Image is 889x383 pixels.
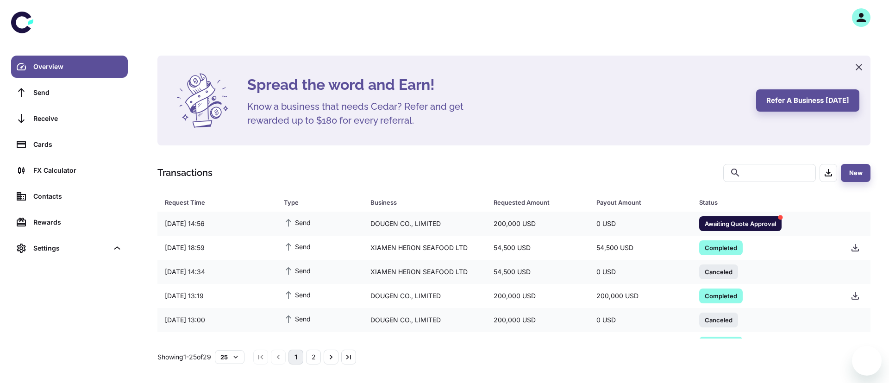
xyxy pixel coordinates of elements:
[157,335,276,353] div: [DATE] 14:27
[11,107,128,130] a: Receive
[363,239,486,257] div: XIAMEN HERON SEAFOOD LTD
[486,311,589,329] div: 200,000 USD
[33,191,122,201] div: Contacts
[494,196,573,209] div: Requested Amount
[11,159,128,182] a: FX Calculator
[33,243,108,253] div: Settings
[11,185,128,207] a: Contacts
[486,263,589,281] div: 54,500 USD
[11,237,128,259] div: Settings
[363,335,486,353] div: DOUGEN CO., LIMITED
[165,196,273,209] span: Request Time
[247,74,745,96] h4: Spread the word and Earn!
[699,315,738,324] span: Canceled
[363,287,486,305] div: DOUGEN CO., LIMITED
[284,217,311,227] span: Send
[284,289,311,300] span: Send
[157,263,276,281] div: [DATE] 14:34
[11,211,128,233] a: Rewards
[363,215,486,232] div: DOUGEN CO., LIMITED
[157,311,276,329] div: [DATE] 13:00
[157,352,211,362] p: Showing 1-25 of 29
[284,338,311,348] span: Send
[486,287,589,305] div: 200,000 USD
[284,265,311,276] span: Send
[33,62,122,72] div: Overview
[284,241,311,251] span: Send
[252,350,357,364] nav: pagination navigation
[589,311,692,329] div: 0 USD
[589,263,692,281] div: 0 USD
[852,346,882,376] iframe: Button to launch messaging window
[589,215,692,232] div: 0 USD
[486,239,589,257] div: 54,500 USD
[33,113,122,124] div: Receive
[341,350,356,364] button: Go to last page
[215,350,244,364] button: 25
[157,239,276,257] div: [DATE] 18:59
[306,350,321,364] button: Go to page 2
[11,133,128,156] a: Cards
[157,215,276,232] div: [DATE] 14:56
[11,56,128,78] a: Overview
[494,196,585,209] span: Requested Amount
[756,89,859,112] button: Refer a business [DATE]
[11,82,128,104] a: Send
[699,291,743,300] span: Completed
[157,166,213,180] h1: Transactions
[284,196,347,209] div: Type
[486,215,589,232] div: 200,000 USD
[363,311,486,329] div: DOUGEN CO., LIMITED
[165,196,261,209] div: Request Time
[699,267,738,276] span: Canceled
[589,287,692,305] div: 200,000 USD
[596,196,676,209] div: Payout Amount
[589,239,692,257] div: 54,500 USD
[486,335,589,353] div: 150,000 USD
[699,196,820,209] div: Status
[699,219,782,228] span: Awaiting Quote Approval
[33,165,122,176] div: FX Calculator
[363,263,486,281] div: XIAMEN HERON SEAFOOD LTD
[33,139,122,150] div: Cards
[324,350,338,364] button: Go to next page
[699,243,743,252] span: Completed
[589,335,692,353] div: 150,000 USD
[157,287,276,305] div: [DATE] 13:19
[284,314,311,324] span: Send
[596,196,688,209] span: Payout Amount
[33,88,122,98] div: Send
[699,196,832,209] span: Status
[284,196,359,209] span: Type
[247,100,479,127] h5: Know a business that needs Cedar? Refer and get rewarded up to $180 for every referral.
[841,164,870,182] button: New
[288,350,303,364] button: page 1
[33,217,122,227] div: Rewards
